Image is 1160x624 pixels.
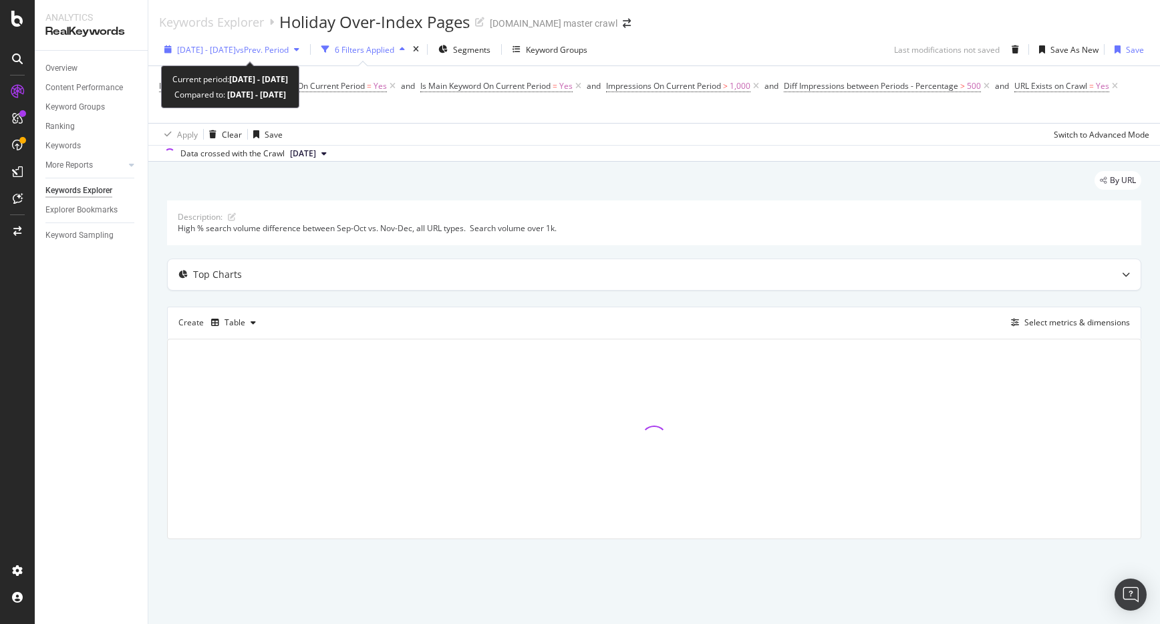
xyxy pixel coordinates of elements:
button: Keyword Groups [507,39,593,60]
div: Keywords [45,139,81,153]
span: Impressions On Current Period [606,80,721,92]
span: = [367,80,372,92]
div: Keywords Explorer [45,184,112,198]
b: [DATE] - [DATE] [229,73,288,85]
div: Keyword Groups [526,44,587,55]
a: Keywords Explorer [159,15,264,29]
div: Table [225,319,245,327]
div: Save [265,129,283,140]
div: and [995,80,1009,92]
a: Ranking [45,120,138,134]
div: arrow-right-arrow-left [623,19,631,28]
button: Table [206,312,261,333]
span: 2023 Dec. 20th [290,148,316,160]
div: Current period: [172,71,288,87]
div: Apply [177,129,198,140]
a: Keyword Sampling [45,228,138,243]
button: Switch to Advanced Mode [1048,124,1149,145]
button: Save [1109,39,1144,60]
span: > [960,80,965,92]
div: Clear [222,129,242,140]
span: 1,000 [730,77,750,96]
div: High % search volume difference between Sep-Oct vs. Nov-Dec, all URL types. Search volume over 1k. [178,222,1131,234]
div: More Reports [45,158,93,172]
div: Switch to Advanced Mode [1054,129,1149,140]
div: Content Performance [45,81,123,95]
a: Explorer Bookmarks [45,203,138,217]
a: Overview [45,61,138,75]
button: Segments [433,39,496,60]
button: Select metrics & dimensions [1006,315,1130,331]
span: URL Exists on Crawl [1014,80,1087,92]
div: Description: [178,211,223,222]
div: Save [1126,44,1144,55]
div: Analytics [45,11,137,24]
div: Keyword Groups [45,100,105,114]
div: times [410,43,422,56]
span: > [723,80,728,92]
span: Is Branded [159,80,199,92]
span: 500 [967,77,981,96]
div: Data crossed with the Crawl [180,148,285,160]
div: Overview [45,61,78,75]
span: = [553,80,557,92]
div: and [764,80,778,92]
a: Content Performance [45,81,138,95]
span: = [1089,80,1094,92]
button: 6 Filters Applied [316,39,410,60]
div: RealKeywords [45,24,137,39]
div: legacy label [1095,171,1141,190]
button: [DATE] - [DATE]vsPrev. Period [159,39,305,60]
div: Ranking [45,120,75,134]
div: 6 Filters Applied [335,44,394,55]
span: Is Main URL On Current Period [252,80,365,92]
span: Diff Impressions between Periods - Percentage [784,80,958,92]
div: and [401,80,415,92]
div: Save As New [1050,44,1099,55]
div: Select metrics & dimensions [1024,317,1130,328]
a: More Reports [45,158,125,172]
div: and [587,80,601,92]
b: [DATE] - [DATE] [225,89,286,100]
button: Add Filter [159,96,212,112]
div: Explorer Bookmarks [45,203,118,217]
div: Compared to: [174,87,286,102]
span: Is Main Keyword On Current Period [420,80,551,92]
span: Yes [559,77,573,96]
span: [DATE] - [DATE] [177,44,236,55]
span: Yes [1096,77,1109,96]
div: Open Intercom Messenger [1115,579,1147,611]
button: [DATE] [285,146,332,162]
div: Keyword Sampling [45,228,114,243]
div: Holiday Over-Index Pages [279,11,470,33]
span: Yes [374,77,387,96]
span: Segments [453,44,490,55]
span: vs Prev. Period [236,44,289,55]
div: Top Charts [193,268,242,281]
button: Apply [159,124,198,145]
a: Keywords Explorer [45,184,138,198]
span: By URL [1110,176,1136,184]
div: [DOMAIN_NAME] master crawl [490,17,617,30]
button: Save [248,124,283,145]
div: Last modifications not saved [894,44,1000,55]
a: Keywords [45,139,138,153]
div: Create [178,312,261,333]
button: Save As New [1034,39,1099,60]
button: Clear [204,124,242,145]
a: Keyword Groups [45,100,138,114]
